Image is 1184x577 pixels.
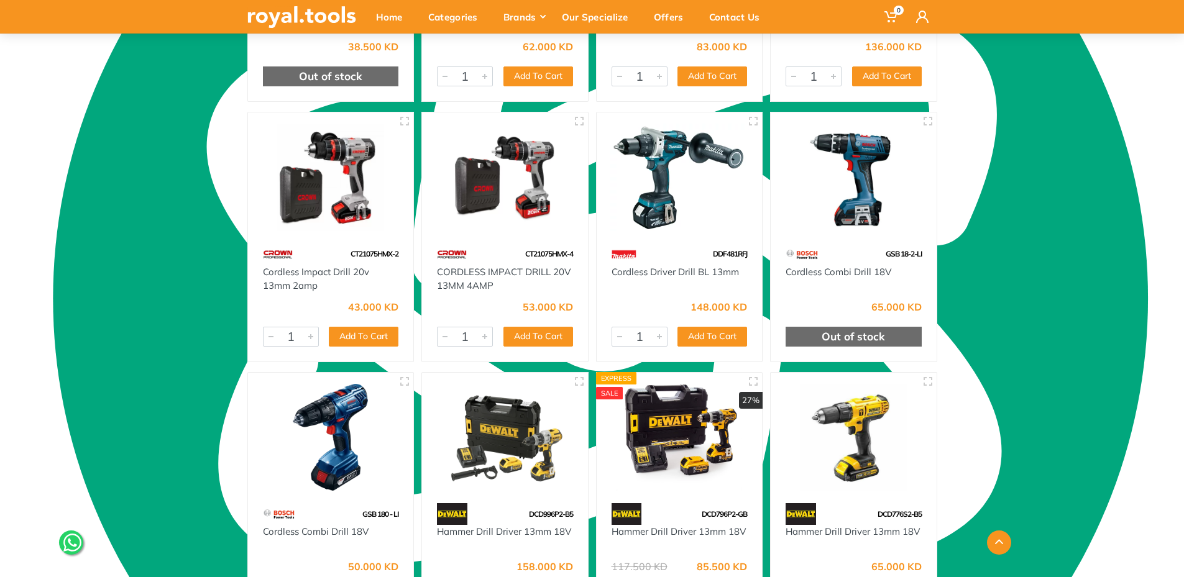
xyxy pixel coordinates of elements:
[786,525,920,537] a: Hammer Drill Driver 13mm 18V
[786,243,819,265] img: 55.webp
[263,66,399,86] div: Out of stock
[329,327,398,347] button: Add To Cart
[263,266,369,292] a: Cordless Impact Drill 20v 13mm 2amp
[645,4,700,30] div: Offers
[437,525,571,537] a: Hammer Drill Driver 13mm 18V
[612,243,636,265] img: 42.webp
[612,266,739,278] a: Cordless Driver Drill BL 13mm
[894,6,904,15] span: 0
[263,243,293,265] img: 75.webp
[525,249,573,258] span: CT21075HMX-4
[677,327,747,347] button: Add To Cart
[247,6,356,28] img: royal.tools Logo
[529,509,573,519] span: DCD996P2-B5
[786,327,922,347] div: Out of stock
[691,302,747,312] div: 148.000 KD
[367,4,420,30] div: Home
[263,525,369,537] a: Cordless Combi Drill 18V
[697,561,747,571] div: 85.500 KD
[523,302,573,312] div: 53.000 KD
[437,503,467,525] img: 45.webp
[852,66,922,86] button: Add To Cart
[348,42,398,52] div: 38.500 KD
[700,4,777,30] div: Contact Us
[786,503,816,525] img: 45.webp
[596,372,637,384] div: Express
[612,525,746,537] a: Hammer Drill Driver 13mm 18V
[782,384,925,491] img: Royal Tools - Hammer Drill Driver 13mm 18V
[782,124,925,231] img: Royal Tools - Cordless Combi Drill 18V
[739,392,763,409] div: 27%
[886,249,922,258] span: GSB 18-2-LI
[596,387,623,399] div: SALE
[351,249,398,258] span: CT21075HMX-2
[878,509,922,519] span: DCD776S2-B5
[503,66,573,86] button: Add To Cart
[865,42,922,52] div: 136.000 KD
[362,509,398,519] span: GSB 180 - LI
[677,66,747,86] button: Add To Cart
[786,266,891,278] a: Cordless Combi Drill 18V
[263,503,296,525] img: 55.webp
[871,561,922,571] div: 65.000 KD
[612,503,642,525] img: 45.webp
[348,302,398,312] div: 43.000 KD
[259,384,403,491] img: Royal Tools - Cordless Combi Drill 18V
[437,266,571,292] a: CORDLESS IMPACT DRILL 20V 13MM 4AMP
[697,42,747,52] div: 83.000 KD
[495,4,553,30] div: Brands
[608,124,751,231] img: Royal Tools - Cordless Driver Drill BL 13mm
[612,561,668,571] div: 117.500 KD
[713,249,747,258] span: DDF481RFJ
[433,124,577,231] img: Royal Tools - CORDLESS IMPACT DRILL 20V 13MM 4AMP
[516,561,573,571] div: 158.000 KD
[433,384,577,491] img: Royal Tools - Hammer Drill Driver 13mm 18V
[702,509,747,519] span: DCD796P2-GB
[503,327,573,347] button: Add To Cart
[553,4,645,30] div: Our Specialize
[437,243,467,265] img: 75.webp
[348,561,398,571] div: 50.000 KD
[523,42,573,52] div: 62.000 KD
[259,124,403,231] img: Royal Tools - Cordless Impact Drill 20v 13mm 2amp
[420,4,495,30] div: Categories
[608,384,751,491] img: Royal Tools - Hammer Drill Driver 13mm 18V
[871,302,922,312] div: 65.000 KD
